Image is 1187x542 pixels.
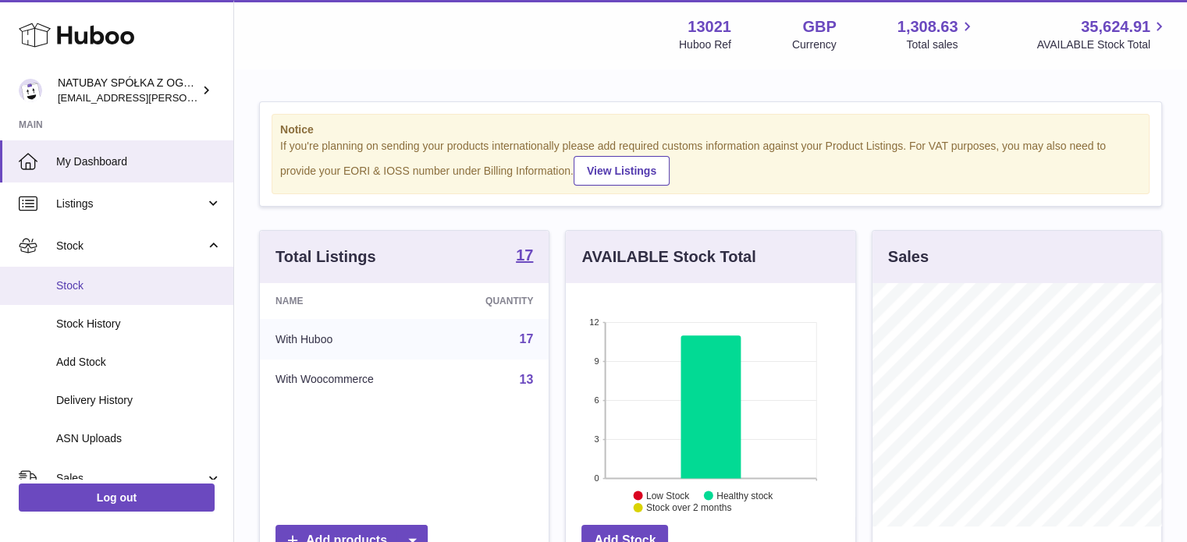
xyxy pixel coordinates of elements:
[520,332,534,345] a: 17
[581,246,755,267] h3: AVAILABLE Stock Total
[688,16,731,37] strong: 13021
[888,246,929,267] h3: Sales
[260,283,439,319] th: Name
[280,122,1141,137] strong: Notice
[56,471,205,486] span: Sales
[56,197,205,211] span: Listings
[1081,16,1150,37] span: 35,624.91
[646,490,690,501] text: Low Stock
[58,76,198,105] div: NATUBAY SPÓŁKA Z OGRANICZONĄ ODPOWIEDZIALNOŚCIĄ
[802,16,836,37] strong: GBP
[19,79,42,102] img: kacper.antkowski@natubay.pl
[897,16,958,37] span: 1,308.63
[280,139,1141,186] div: If you're planning on sending your products internationally please add required customs informati...
[260,319,439,360] td: With Huboo
[1036,37,1168,52] span: AVAILABLE Stock Total
[516,247,533,266] a: 17
[897,16,976,52] a: 1,308.63 Total sales
[56,393,222,408] span: Delivery History
[590,317,599,327] text: 12
[439,283,549,319] th: Quantity
[1036,16,1168,52] a: 35,624.91 AVAILABLE Stock Total
[646,502,731,513] text: Stock over 2 months
[58,91,313,104] span: [EMAIL_ADDRESS][PERSON_NAME][DOMAIN_NAME]
[595,395,599,405] text: 6
[520,373,534,386] a: 13
[595,434,599,444] text: 3
[19,484,215,512] a: Log out
[595,473,599,483] text: 0
[906,37,976,52] span: Total sales
[56,317,222,331] span: Stock History
[595,356,599,366] text: 9
[574,156,670,186] a: View Listings
[679,37,731,52] div: Huboo Ref
[56,154,222,169] span: My Dashboard
[56,278,222,293] span: Stock
[716,490,773,501] text: Healthy stock
[275,246,376,267] h3: Total Listings
[792,37,837,52] div: Currency
[56,355,222,370] span: Add Stock
[260,360,439,400] td: With Woocommerce
[56,239,205,253] span: Stock
[516,247,533,263] strong: 17
[56,431,222,446] span: ASN Uploads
